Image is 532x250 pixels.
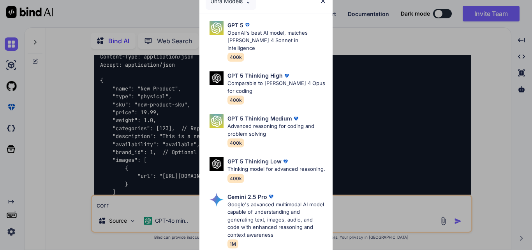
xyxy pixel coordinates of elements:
[292,115,300,122] img: premium
[227,165,325,173] p: Thinking model for advanced reasoning.
[227,174,244,183] span: 400k
[227,80,326,95] p: Comparable to [PERSON_NAME] 4 Opus for coding
[210,71,224,85] img: Pick Models
[227,157,282,165] p: GPT 5 Thinking Low
[227,29,326,52] p: OpenAI's best AI model, matches [PERSON_NAME] 4 Sonnet in Intelligence
[227,193,267,201] p: Gemini 2.5 Pro
[227,114,292,122] p: GPT 5 Thinking Medium
[227,96,244,105] span: 400k
[227,71,283,80] p: GPT 5 Thinking High
[210,114,224,128] img: Pick Models
[267,193,275,200] img: premium
[282,158,289,165] img: premium
[227,21,243,29] p: GPT 5
[210,21,224,35] img: Pick Models
[227,239,238,248] span: 1M
[210,157,224,171] img: Pick Models
[227,201,326,239] p: Google's advanced multimodal AI model capable of understanding and generating text, images, audio...
[243,21,251,29] img: premium
[210,193,224,207] img: Pick Models
[227,138,244,147] span: 400k
[283,72,291,80] img: premium
[227,122,326,138] p: Advanced reasoning for coding and problem solving
[227,53,244,62] span: 400k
